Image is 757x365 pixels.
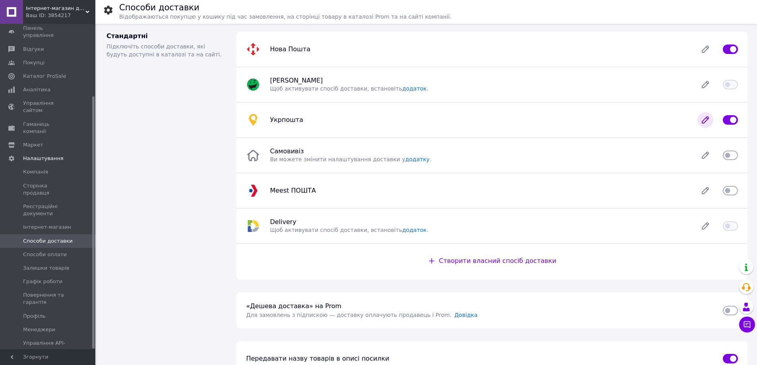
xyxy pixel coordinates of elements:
span: Meest ПОШТА [270,187,316,194]
h1: Способи доставки [119,3,199,12]
span: Графік роботи [23,278,62,285]
span: Щоб активувати спосіб доставки, встановіть . [270,85,428,92]
span: Аналітика [23,86,50,93]
span: Профіль [23,313,46,320]
a: додаток [402,85,427,92]
span: Каталог ProSale [23,73,66,80]
span: Відображаються покупцю у кошику під час замовлення, на сторінці товару в каталозі Prom та на сайт... [119,14,451,20]
span: Нова Пошта [270,45,310,53]
span: Налаштування [23,155,64,162]
span: Реєстраційні документи [23,203,74,217]
span: Менеджери [23,326,55,333]
div: Ваш ID: 3854217 [26,12,95,19]
span: Управління сайтом [23,100,74,114]
span: Передавати назву товарів в описі посилки [246,355,389,362]
span: Для замовлень з підпискою — доставку оплачують продавець і Prom . [246,312,451,318]
span: [PERSON_NAME] [270,77,323,84]
span: Ви можете змінити налаштування доставки у . [270,156,431,162]
span: Delivery [270,218,296,226]
span: Відгуки [23,46,44,53]
span: Підключіть способи доставки, які будуть доступні в каталозі та на сайті. [106,43,222,58]
span: Залишки товарів [23,265,69,272]
a: Довідка [454,312,477,318]
span: Укрпошта [270,116,303,124]
span: Сторінка продавця [23,182,74,197]
span: Панель управління [23,25,74,39]
span: Інтернет-магазин дитячих іграшок і настільних ігор [26,5,85,12]
span: «Дешева доставка» на Prom [246,302,341,310]
span: Повернення та гарантія [23,292,74,306]
span: Стандартні [106,32,148,40]
span: Способи оплати [23,251,67,258]
span: Покупці [23,59,45,66]
span: Щоб активувати спосіб доставки, встановіть . [270,227,428,233]
a: додатку [405,156,430,162]
button: Чат з покупцем [739,317,755,332]
a: додаток [402,227,427,233]
span: Інтернет-магазин [23,224,71,231]
span: Створити власний спосіб доставки [439,257,556,265]
span: Гаманець компанії [23,121,74,135]
span: Самовивіз [270,147,304,155]
span: Управління API-токенами [23,340,74,354]
span: Способи доставки [23,238,73,245]
span: Маркет [23,141,43,149]
span: Компанія [23,168,48,176]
